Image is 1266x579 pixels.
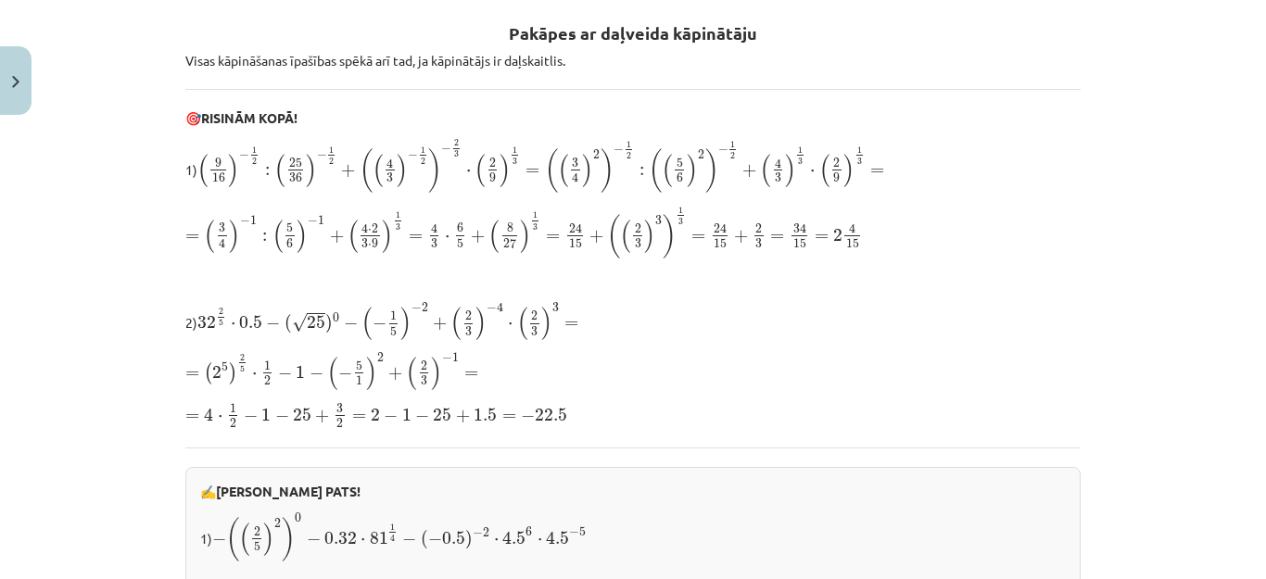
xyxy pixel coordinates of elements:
[421,530,428,549] span: (
[678,207,683,213] span: 1
[388,367,402,380] span: +
[870,168,884,175] span: =
[297,220,308,253] span: )
[197,316,216,329] span: 32
[442,354,452,363] span: −
[200,512,1066,563] p: 1)
[286,239,293,248] span: 6
[785,154,796,187] span: )
[285,314,292,334] span: (
[422,303,428,312] span: 2
[266,317,280,330] span: −
[366,357,377,390] span: )
[525,527,532,536] span: 6
[254,527,260,536] span: 2
[306,154,317,187] span: )
[408,151,418,160] span: −
[819,154,830,187] span: (
[230,404,236,413] span: 1
[857,146,862,153] span: 1
[433,317,447,330] span: +
[361,307,373,340] span: (
[12,76,19,88] img: icon-close-lesson-0947bae3869378f0d4975bcd49f059093ad1ed9edebbc8119c70593378902aed.svg
[324,532,357,545] span: 0.32
[564,321,578,328] span: =
[386,173,393,183] span: 3
[185,233,199,241] span: =
[185,139,1081,195] p: 1)
[261,409,271,422] span: 1
[409,233,423,241] span: =
[513,158,517,165] span: 3
[370,532,388,545] span: 81
[639,167,644,176] span: :
[687,154,698,187] span: )
[579,527,586,536] span: 5
[678,218,683,224] span: 3
[546,233,560,241] span: =
[815,233,829,241] span: =
[644,220,655,253] span: )
[558,154,569,187] span: (
[185,371,199,378] span: =
[239,151,249,160] span: −
[582,154,593,187] span: )
[390,311,397,321] span: 1
[254,542,260,551] span: 5
[282,518,295,562] span: )
[252,146,257,153] span: 1
[185,413,199,421] span: =
[833,173,840,183] span: 9
[428,533,442,546] span: −
[569,224,582,234] span: 24
[607,215,620,259] span: (
[593,150,600,159] span: 2
[263,522,274,556] span: )
[833,229,842,242] span: 2
[336,404,343,413] span: 3
[457,223,463,233] span: 6
[308,217,318,226] span: −
[775,158,781,169] span: 4
[361,224,368,234] span: 4
[483,528,489,537] span: 2
[373,317,386,330] span: −
[219,238,225,248] span: 4
[330,230,344,243] span: +
[244,409,258,422] span: −
[289,173,302,183] span: 36
[714,224,727,234] span: 24
[218,415,222,421] span: ⋅
[333,313,339,322] span: 0
[798,158,803,165] span: 3
[402,533,416,546] span: −
[705,149,718,194] span: )
[474,409,497,422] span: 1.5
[456,409,470,422] span: +
[445,235,449,241] span: ⋅
[533,223,538,230] span: 3
[212,173,225,183] span: 16
[465,311,472,321] span: 2
[262,233,267,242] span: :
[500,154,511,187] span: )
[264,376,271,385] span: 2
[310,367,323,380] span: −
[730,152,735,158] span: 2
[635,239,641,248] span: 3
[718,145,728,155] span: −
[431,239,437,248] span: 3
[734,230,748,243] span: +
[465,530,473,549] span: )
[204,220,215,253] span: (
[569,239,582,248] span: 15
[755,224,762,233] span: 2
[452,353,459,362] span: 1
[329,146,334,153] span: 1
[415,409,429,422] span: −
[318,216,324,225] span: 1
[292,313,307,333] span: √
[231,322,235,328] span: ⋅
[428,149,441,194] span: )
[421,146,425,153] span: 1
